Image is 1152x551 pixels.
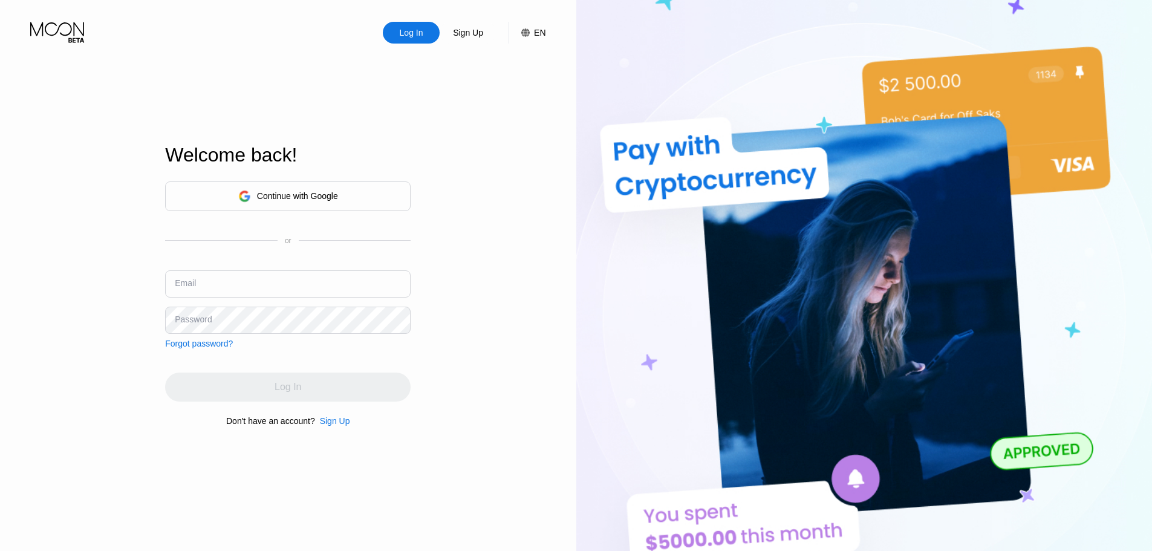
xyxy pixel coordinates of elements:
[285,236,291,245] div: or
[534,28,545,37] div: EN
[320,416,350,426] div: Sign Up
[175,278,196,288] div: Email
[257,191,338,201] div: Continue with Google
[509,22,545,44] div: EN
[315,416,350,426] div: Sign Up
[165,339,233,348] div: Forgot password?
[165,181,411,211] div: Continue with Google
[440,22,496,44] div: Sign Up
[399,27,425,39] div: Log In
[383,22,440,44] div: Log In
[452,27,484,39] div: Sign Up
[175,315,212,324] div: Password
[165,144,411,166] div: Welcome back!
[226,416,315,426] div: Don't have an account?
